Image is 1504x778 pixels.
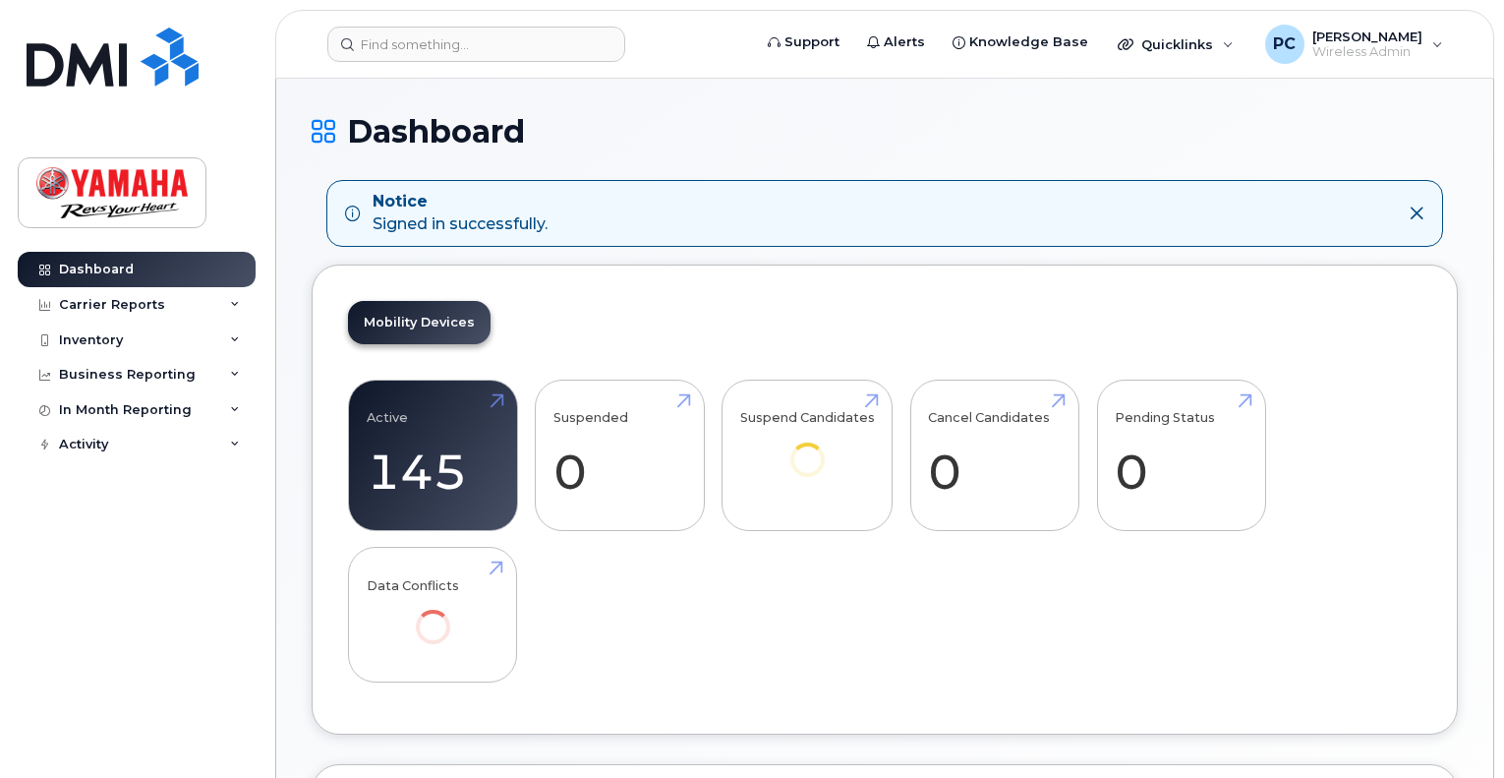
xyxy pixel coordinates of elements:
a: Mobility Devices [348,301,491,344]
a: Data Conflicts [367,559,499,672]
a: Active 145 [367,390,499,520]
a: Suspended 0 [553,390,686,520]
strong: Notice [373,191,548,213]
h1: Dashboard [312,114,1458,149]
a: Pending Status 0 [1115,390,1247,520]
div: Signed in successfully. [373,191,548,236]
a: Cancel Candidates 0 [928,390,1061,520]
a: Suspend Candidates [740,390,875,504]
